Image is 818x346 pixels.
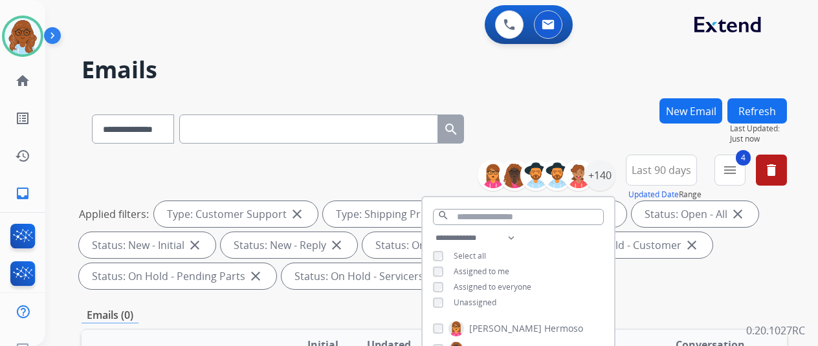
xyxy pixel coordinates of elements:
[329,237,344,253] mat-icon: close
[454,266,509,277] span: Assigned to me
[79,206,149,222] p: Applied filters:
[659,98,722,124] button: New Email
[730,134,787,144] span: Just now
[684,237,700,253] mat-icon: close
[79,232,216,258] div: Status: New - Initial
[536,232,713,258] div: Status: On-hold - Customer
[632,201,758,227] div: Status: Open - All
[727,98,787,124] button: Refresh
[714,155,746,186] button: 4
[469,322,542,335] span: [PERSON_NAME]
[82,307,138,323] p: Emails (0)
[5,18,41,54] img: avatar
[454,281,531,292] span: Assigned to everyone
[154,201,318,227] div: Type: Customer Support
[323,201,492,227] div: Type: Shipping Protection
[736,150,751,166] span: 4
[15,111,30,126] mat-icon: list_alt
[454,250,486,261] span: Select all
[79,263,276,289] div: Status: On Hold - Pending Parts
[248,268,263,284] mat-icon: close
[722,162,738,178] mat-icon: menu
[221,232,357,258] div: Status: New - Reply
[15,148,30,164] mat-icon: history
[437,210,449,221] mat-icon: search
[454,297,496,308] span: Unassigned
[15,186,30,201] mat-icon: inbox
[282,263,455,289] div: Status: On Hold - Servicers
[362,232,531,258] div: Status: On-hold – Internal
[730,206,746,222] mat-icon: close
[632,168,691,173] span: Last 90 days
[15,73,30,89] mat-icon: home
[764,162,779,178] mat-icon: delete
[289,206,305,222] mat-icon: close
[187,237,203,253] mat-icon: close
[626,155,697,186] button: Last 90 days
[746,323,805,338] p: 0.20.1027RC
[443,122,459,137] mat-icon: search
[544,322,583,335] span: Hermoso
[628,189,679,200] button: Updated Date
[628,189,702,200] span: Range
[82,57,787,83] h2: Emails
[730,124,787,134] span: Last Updated:
[584,160,615,191] div: +140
